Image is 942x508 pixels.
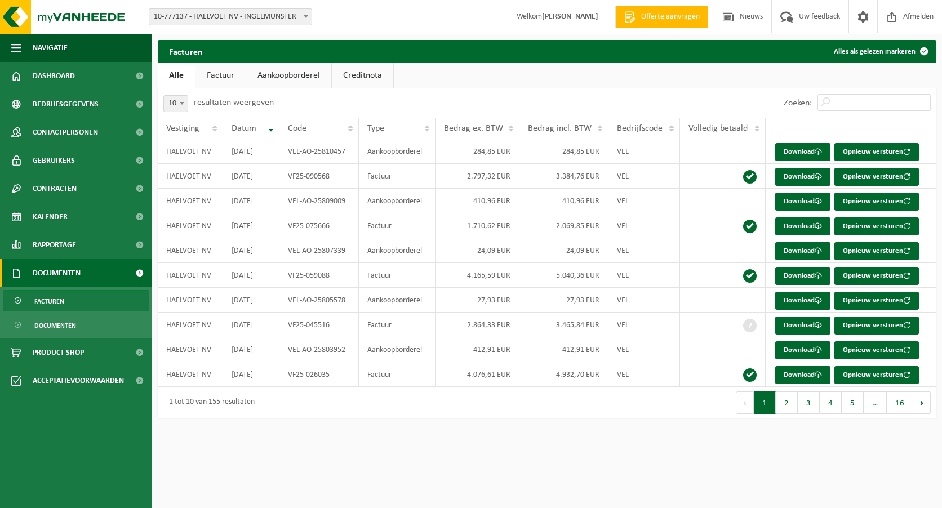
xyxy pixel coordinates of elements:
span: Type [367,124,384,133]
td: Factuur [359,313,436,337]
td: 5.040,36 EUR [519,263,608,288]
label: Zoeken: [784,99,812,108]
td: HAELVOET NV [158,288,223,313]
a: Download [775,242,830,260]
button: 16 [887,391,913,414]
td: [DATE] [223,238,280,263]
td: Aankoopborderel [359,288,436,313]
button: Next [913,391,931,414]
td: Factuur [359,213,436,238]
td: VEL [608,213,680,238]
td: 284,85 EUR [436,139,519,164]
td: HAELVOET NV [158,238,223,263]
span: Gebruikers [33,146,75,175]
td: Factuur [359,263,436,288]
td: HAELVOET NV [158,189,223,213]
td: [DATE] [223,288,280,313]
td: VEL [608,337,680,362]
button: 1 [754,391,776,414]
span: 10-777137 - HAELVOET NV - INGELMUNSTER [149,9,312,25]
button: Opnieuw versturen [834,267,919,285]
span: Bedrag incl. BTW [528,124,592,133]
td: VEL [608,139,680,164]
a: Alle [158,63,195,88]
td: 410,96 EUR [519,189,608,213]
span: 10 [163,95,188,112]
td: 2.864,33 EUR [436,313,519,337]
button: 5 [842,391,864,414]
a: Documenten [3,314,149,336]
td: Factuur [359,164,436,189]
button: Opnieuw versturen [834,168,919,186]
span: Navigatie [33,34,68,62]
button: Opnieuw versturen [834,317,919,335]
td: Aankoopborderel [359,238,436,263]
td: 27,93 EUR [519,288,608,313]
a: Download [775,292,830,310]
span: Vestiging [166,124,199,133]
td: VEL-AO-25803952 [279,337,359,362]
a: Download [775,267,830,285]
td: VEL [608,313,680,337]
td: VEL [608,263,680,288]
td: VF25-026035 [279,362,359,387]
td: VEL [608,164,680,189]
td: Aankoopborderel [359,139,436,164]
span: 10-777137 - HAELVOET NV - INGELMUNSTER [149,8,312,25]
span: Offerte aanvragen [638,11,703,23]
button: Opnieuw versturen [834,193,919,211]
td: [DATE] [223,213,280,238]
a: Download [775,193,830,211]
td: 4.076,61 EUR [436,362,519,387]
td: VEL-AO-25810457 [279,139,359,164]
td: VEL [608,362,680,387]
td: 412,91 EUR [519,337,608,362]
button: Opnieuw versturen [834,217,919,235]
td: [DATE] [223,362,280,387]
td: 4.932,70 EUR [519,362,608,387]
td: VF25-090568 [279,164,359,189]
span: Bedrag ex. BTW [444,124,503,133]
td: VF25-059088 [279,263,359,288]
a: Download [775,341,830,359]
span: Rapportage [33,231,76,259]
span: Product Shop [33,338,84,367]
td: VF25-045516 [279,313,359,337]
a: Offerte aanvragen [615,6,708,28]
button: Opnieuw versturen [834,366,919,384]
td: VEL [608,189,680,213]
td: 4.165,59 EUR [436,263,519,288]
a: Download [775,317,830,335]
button: Opnieuw versturen [834,292,919,310]
button: Previous [736,391,754,414]
div: 1 tot 10 van 155 resultaten [163,393,255,413]
a: Facturen [3,290,149,311]
td: 2.797,32 EUR [436,164,519,189]
td: HAELVOET NV [158,213,223,238]
span: … [864,391,887,414]
a: Download [775,366,830,384]
button: Opnieuw versturen [834,341,919,359]
span: Bedrijfsgegevens [33,90,99,118]
td: 410,96 EUR [436,189,519,213]
span: Facturen [34,291,64,312]
span: Acceptatievoorwaarden [33,367,124,395]
button: 3 [798,391,820,414]
td: VEL-AO-25805578 [279,288,359,313]
span: Datum [232,124,256,133]
td: 284,85 EUR [519,139,608,164]
a: Factuur [195,63,246,88]
td: VEL [608,288,680,313]
span: Contracten [33,175,77,203]
span: 10 [164,96,188,112]
td: 1.710,62 EUR [436,213,519,238]
span: Volledig betaald [688,124,748,133]
span: Kalender [33,203,68,231]
button: 2 [776,391,798,414]
span: Documenten [34,315,76,336]
td: Aankoopborderel [359,189,436,213]
td: HAELVOET NV [158,362,223,387]
td: VEL [608,238,680,263]
a: Download [775,217,830,235]
td: 27,93 EUR [436,288,519,313]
